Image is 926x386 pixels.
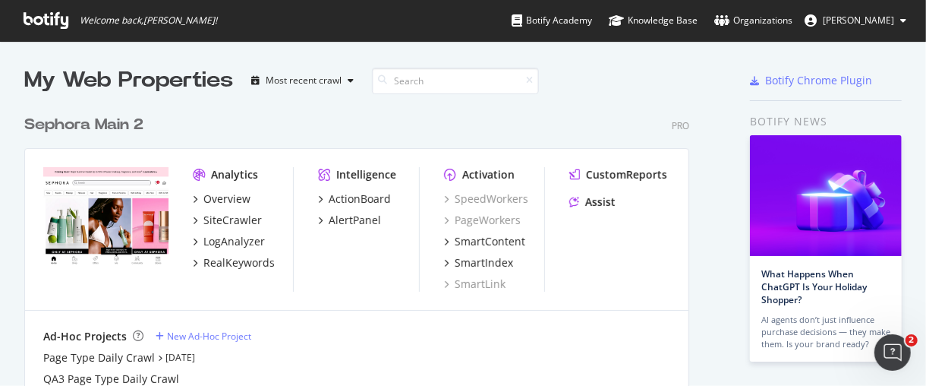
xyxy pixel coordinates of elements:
[761,267,867,306] a: What Happens When ChatGPT Is Your Holiday Shopper?
[569,167,667,182] a: CustomReports
[444,277,506,292] a: SmartLink
[80,14,217,27] span: Welcome back, [PERSON_NAME] !
[245,68,360,93] button: Most recent crawl
[792,8,918,33] button: [PERSON_NAME]
[336,167,396,182] div: Intelligence
[266,76,342,85] div: Most recent crawl
[329,213,381,228] div: AlertPanel
[455,234,525,249] div: SmartContent
[609,13,698,28] div: Knowledge Base
[193,234,265,249] a: LogAnalyzer
[372,68,539,94] input: Search
[318,191,391,207] a: ActionBoard
[765,73,872,88] div: Botify Chrome Plugin
[43,329,127,344] div: Ad-Hoc Projects
[444,191,528,207] a: SpeedWorkers
[24,114,143,136] div: Sephora Main 2
[874,334,911,371] iframe: Intercom live chat
[672,119,689,132] div: Pro
[203,191,250,207] div: Overview
[193,191,250,207] a: Overview
[156,330,251,343] a: New Ad-Hoc Project
[203,213,262,228] div: SiteCrawler
[167,330,251,343] div: New Ad-Hoc Project
[318,213,381,228] a: AlertPanel
[750,135,902,256] img: What Happens When ChatGPT Is Your Holiday Shopper?
[203,234,265,249] div: LogAnalyzer
[193,255,275,271] a: RealKeywords
[586,167,667,182] div: CustomReports
[761,314,890,350] div: AI agents don’t just influence purchase decisions — they make them. Is your brand ready?
[444,255,513,271] a: SmartIndex
[750,113,902,130] div: Botify news
[203,255,275,271] div: RealKeywords
[585,195,616,210] div: Assist
[24,114,150,136] a: Sephora Main 2
[444,213,521,228] a: PageWorkers
[24,65,233,96] div: My Web Properties
[462,167,515,182] div: Activation
[444,234,525,249] a: SmartContent
[455,255,513,271] div: SmartIndex
[823,14,894,27] span: Louise Huang
[512,13,592,28] div: Botify Academy
[43,350,155,365] a: Page Type Daily Crawl
[165,351,195,364] a: [DATE]
[211,167,258,182] div: Analytics
[193,213,262,228] a: SiteCrawler
[906,334,918,346] span: 2
[569,195,616,210] a: Assist
[329,191,391,207] div: ActionBoard
[43,167,169,267] img: www.sephora.com
[750,73,872,88] a: Botify Chrome Plugin
[714,13,792,28] div: Organizations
